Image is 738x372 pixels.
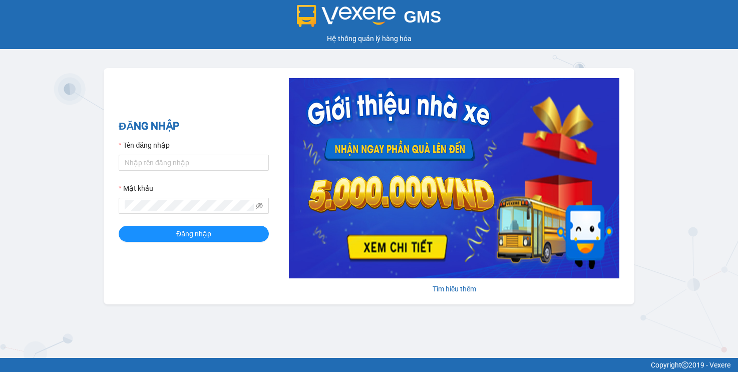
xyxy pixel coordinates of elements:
[119,118,269,135] h2: ĐĂNG NHẬP
[8,359,730,370] div: Copyright 2019 - Vexere
[681,361,688,368] span: copyright
[119,183,153,194] label: Mật khẩu
[297,5,396,27] img: logo 2
[125,200,254,211] input: Mật khẩu
[119,226,269,242] button: Đăng nhập
[119,155,269,171] input: Tên đăng nhập
[289,283,619,294] div: Tìm hiểu thêm
[404,8,441,26] span: GMS
[119,140,170,151] label: Tên đăng nhập
[256,202,263,209] span: eye-invisible
[289,78,619,278] img: banner-0
[297,15,442,23] a: GMS
[3,33,735,44] div: Hệ thống quản lý hàng hóa
[176,228,211,239] span: Đăng nhập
